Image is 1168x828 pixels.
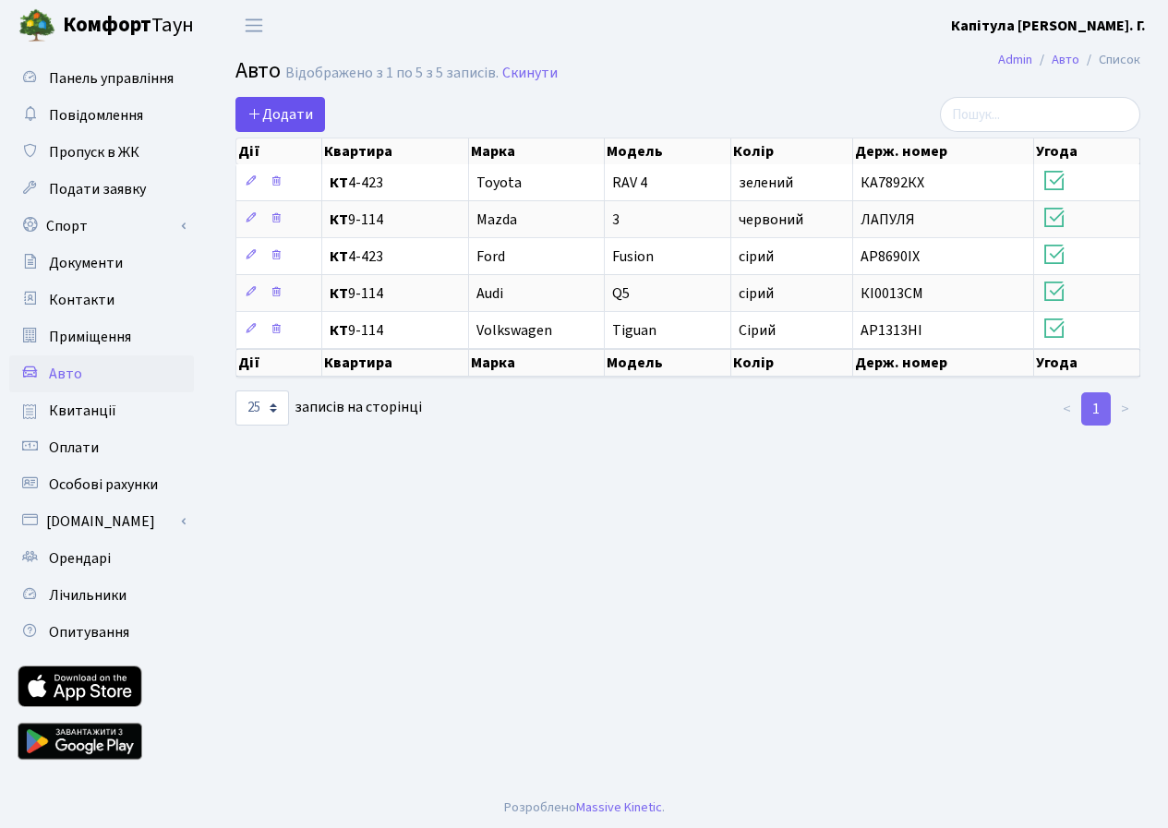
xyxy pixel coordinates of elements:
b: КТ [330,210,348,230]
b: Комфорт [63,10,151,40]
th: Колір [731,349,852,377]
input: Пошук... [940,97,1140,132]
span: 9-114 [330,323,460,338]
span: АР8690IX [861,246,920,267]
b: КТ [330,320,348,341]
a: Квитанції [9,392,194,429]
span: Tiguan [612,320,656,341]
th: Держ. номер [853,349,1035,377]
span: Оплати [49,438,99,458]
a: Опитування [9,614,194,651]
span: Повідомлення [49,105,143,126]
span: Орендарі [49,548,111,569]
span: 3 [612,210,620,230]
span: сірий [739,246,774,267]
span: RAV 4 [612,173,647,193]
span: 9-114 [330,212,460,227]
th: Марка [469,349,605,377]
span: АР1313НІ [861,320,922,341]
span: Приміщення [49,327,131,347]
button: Переключити навігацію [231,10,277,41]
span: Авто [235,54,281,87]
th: Угода [1034,349,1140,377]
th: Модель [605,349,731,377]
b: КТ [330,246,348,267]
b: КТ [330,283,348,304]
span: Опитування [49,622,129,642]
a: Пропуск в ЖК [9,134,194,171]
a: Авто [1052,50,1079,69]
a: Додати [235,97,325,132]
span: зелений [739,173,793,193]
a: Приміщення [9,318,194,355]
a: [DOMAIN_NAME] [9,503,194,540]
span: 4-423 [330,249,460,264]
span: Mazda [476,210,517,230]
span: Сірий [739,320,776,341]
a: Оплати [9,429,194,466]
span: Таун [63,10,194,42]
b: КТ [330,173,348,193]
li: Список [1079,50,1140,70]
span: Документи [49,253,123,273]
a: Особові рахунки [9,466,194,503]
a: Подати заявку [9,171,194,208]
b: Капітула [PERSON_NAME]. Г. [951,16,1146,36]
span: Панель управління [49,68,174,89]
th: Угода [1034,138,1140,164]
span: ЛАПУЛЯ [861,210,915,230]
span: Авто [49,364,82,384]
span: Toyota [476,173,522,193]
label: записів на сторінці [235,390,422,426]
span: КА7892КХ [861,173,924,193]
th: Марка [469,138,605,164]
span: червоний [739,210,803,230]
span: Volkswagen [476,320,552,341]
span: Контакти [49,290,114,310]
th: Квартира [322,138,468,164]
a: Admin [998,50,1032,69]
span: Audi [476,283,503,304]
div: Розроблено . [504,798,665,818]
a: Контакти [9,282,194,318]
a: Лічильники [9,577,194,614]
span: 4-423 [330,175,460,190]
a: Орендарі [9,540,194,577]
a: Панель управління [9,60,194,97]
span: Fusion [612,246,654,267]
th: Дії [236,349,322,377]
span: Ford [476,246,505,267]
a: Повідомлення [9,97,194,134]
span: Подати заявку [49,179,146,199]
span: Додати [247,104,313,125]
a: Спорт [9,208,194,245]
span: Пропуск в ЖК [49,142,139,162]
a: Скинути [502,65,558,82]
a: Документи [9,245,194,282]
span: 9-114 [330,286,460,301]
span: сірий [739,283,774,304]
a: Авто [9,355,194,392]
nav: breadcrumb [970,41,1168,79]
a: Капітула [PERSON_NAME]. Г. [951,15,1146,37]
span: Особові рахунки [49,474,158,495]
a: Massive Kinetic [576,798,662,817]
th: Модель [605,138,731,164]
span: Q5 [612,283,630,304]
th: Колір [731,138,852,164]
select: записів на сторінці [235,390,289,426]
th: Держ. номер [853,138,1035,164]
th: Дії [236,138,322,164]
img: logo.png [18,7,55,44]
a: 1 [1081,392,1111,426]
th: Квартира [322,349,468,377]
div: Відображено з 1 по 5 з 5 записів. [285,65,499,82]
span: Квитанції [49,401,116,421]
span: Лічильники [49,585,126,606]
span: КІ0013СМ [861,283,923,304]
